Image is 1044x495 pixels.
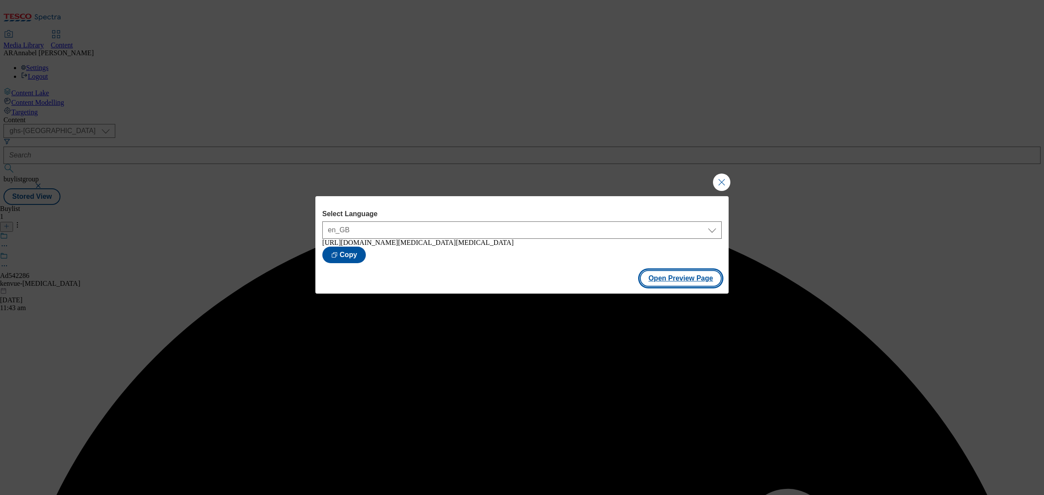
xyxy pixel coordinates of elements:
[713,174,730,191] button: Close Modal
[322,239,722,247] div: [URL][DOMAIN_NAME][MEDICAL_DATA][MEDICAL_DATA]
[640,270,722,287] button: Open Preview Page
[322,247,366,263] button: Copy
[315,196,729,294] div: Modal
[322,210,722,218] label: Select Language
